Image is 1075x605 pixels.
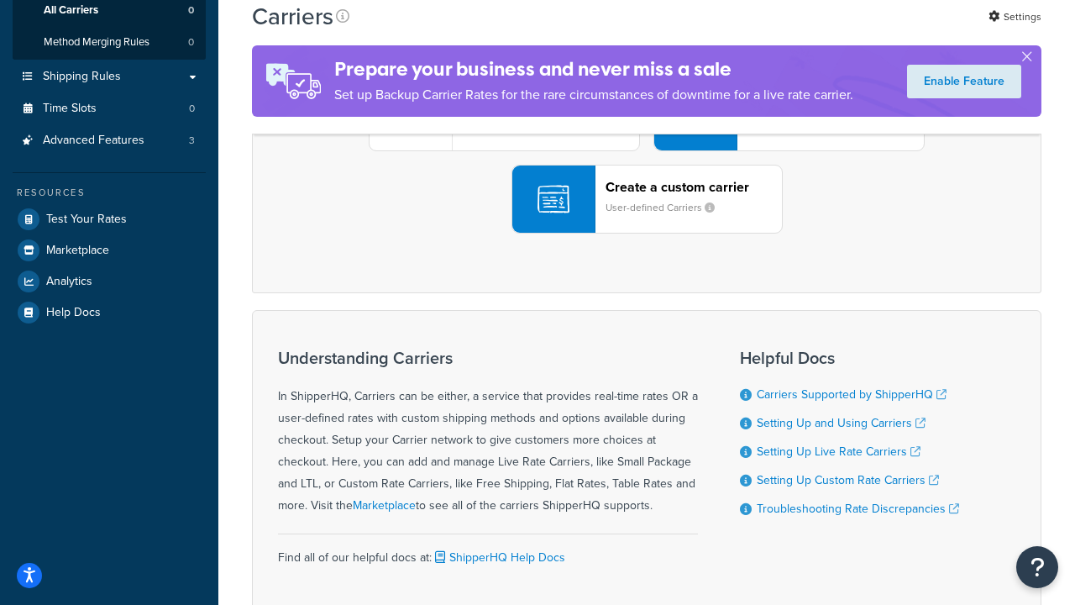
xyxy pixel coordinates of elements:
span: All Carriers [44,3,98,18]
h3: Helpful Docs [740,349,959,367]
a: Setting Up Custom Rate Carriers [757,471,939,489]
span: Help Docs [46,306,101,320]
span: Shipping Rules [43,70,121,84]
p: Set up Backup Carrier Rates for the rare circumstances of downtime for a live rate carrier. [334,83,853,107]
span: Analytics [46,275,92,289]
button: Open Resource Center [1016,546,1058,588]
a: Analytics [13,266,206,297]
div: Find all of our helpful docs at: [278,534,698,569]
a: Time Slots 0 [13,93,206,124]
span: Method Merging Rules [44,35,149,50]
li: Advanced Features [13,125,206,156]
header: Create a custom carrier [606,179,782,195]
a: Method Merging Rules 0 [13,27,206,58]
img: ad-rules-rateshop-fe6ec290ccb7230408bd80ed9643f0289d75e0ffd9eb532fc0e269fcd187b520.png [252,45,334,117]
a: Advanced Features 3 [13,125,206,156]
img: icon-carrier-custom-c93b8a24.svg [537,183,569,215]
a: ShipperHQ Help Docs [432,549,565,566]
span: Time Slots [43,102,97,116]
span: 3 [189,134,195,148]
span: 0 [189,102,195,116]
a: Shipping Rules [13,61,206,92]
a: Enable Feature [907,65,1021,98]
a: Help Docs [13,297,206,328]
span: 0 [188,35,194,50]
a: Settings [988,5,1041,29]
span: Test Your Rates [46,213,127,227]
small: User-defined Carriers [606,200,728,215]
div: Resources [13,186,206,200]
h3: Understanding Carriers [278,349,698,367]
a: Marketplace [353,497,416,514]
div: In ShipperHQ, Carriers can be either, a service that provides real-time rates OR a user-defined r... [278,349,698,517]
span: Advanced Features [43,134,144,148]
a: Carriers Supported by ShipperHQ [757,386,947,403]
li: Time Slots [13,93,206,124]
li: Method Merging Rules [13,27,206,58]
a: Setting Up and Using Carriers [757,414,926,432]
span: 0 [188,3,194,18]
span: Marketplace [46,244,109,258]
a: Setting Up Live Rate Carriers [757,443,920,460]
a: Test Your Rates [13,204,206,234]
h4: Prepare your business and never miss a sale [334,55,853,83]
button: Create a custom carrierUser-defined Carriers [511,165,783,234]
a: Marketplace [13,235,206,266]
a: Troubleshooting Rate Discrepancies [757,500,959,518]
